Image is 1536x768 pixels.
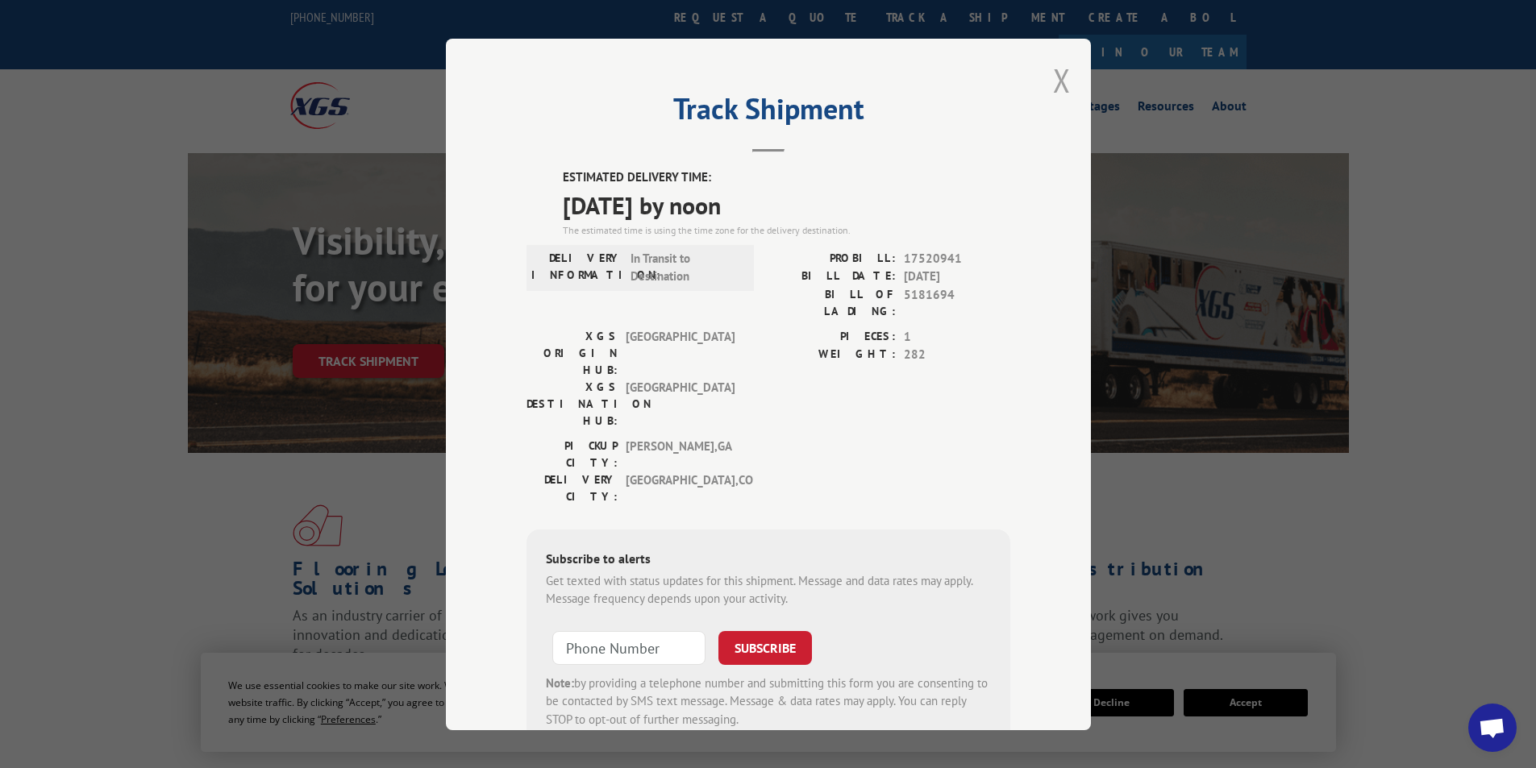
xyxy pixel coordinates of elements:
button: Close modal [1053,59,1071,102]
label: BILL DATE: [768,268,896,286]
span: [GEOGRAPHIC_DATA] [626,327,735,378]
span: 5181694 [904,285,1010,319]
div: by providing a telephone number and submitting this form you are consenting to be contacted by SM... [546,674,991,729]
span: In Transit to Destination [631,249,739,285]
label: DELIVERY INFORMATION: [531,249,622,285]
label: PICKUP CITY: [527,437,618,471]
label: WEIGHT: [768,346,896,364]
span: [GEOGRAPHIC_DATA] [626,378,735,429]
label: ESTIMATED DELIVERY TIME: [563,168,1010,187]
span: 1 [904,327,1010,346]
div: Subscribe to alerts [546,548,991,571]
span: 282 [904,346,1010,364]
div: The estimated time is using the time zone for the delivery destination. [563,222,1010,237]
a: Open chat [1468,704,1517,752]
span: [PERSON_NAME] , GA [626,437,735,471]
label: XGS ORIGIN HUB: [527,327,618,378]
label: BILL OF LADING: [768,285,896,319]
div: Get texted with status updates for this shipment. Message and data rates may apply. Message frequ... [546,571,991,608]
span: 17520941 [904,249,1010,268]
input: Phone Number [552,630,706,664]
strong: Note: [546,675,574,690]
span: [DATE] by noon [563,186,1010,222]
label: PIECES: [768,327,896,346]
span: [GEOGRAPHIC_DATA] , CO [626,471,735,504]
label: XGS DESTINATION HUB: [527,378,618,429]
span: [DATE] [904,268,1010,286]
label: PROBILL: [768,249,896,268]
button: SUBSCRIBE [718,630,812,664]
label: DELIVERY CITY: [527,471,618,504]
h2: Track Shipment [527,98,1010,128]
